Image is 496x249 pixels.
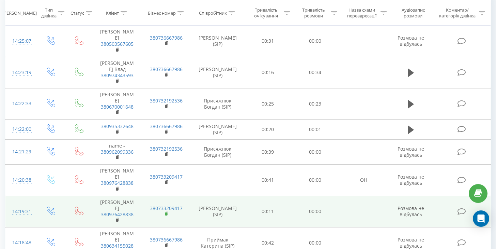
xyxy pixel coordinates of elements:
[12,145,29,158] div: 14:21:29
[244,88,292,120] td: 00:25
[191,88,244,120] td: Присяжнюк Богдан (SIP)
[12,34,29,48] div: 14:25:07
[292,139,339,165] td: 00:00
[101,243,134,249] a: 380634155028
[92,196,142,227] td: [PERSON_NAME]
[191,26,244,57] td: [PERSON_NAME] (SIP)
[12,97,29,110] div: 14:22:33
[92,26,142,57] td: [PERSON_NAME]
[244,165,292,196] td: 00:41
[394,7,432,19] div: Аудіозапис розмови
[106,10,119,16] div: Клієнт
[150,66,183,72] a: 380736667986
[101,103,134,110] a: 380670001648
[101,211,134,218] a: 380976428838
[339,165,388,196] td: OH
[12,174,29,187] div: 14:20:38
[150,146,183,152] a: 380732192536
[398,174,424,186] span: Розмова не відбулась
[191,139,244,165] td: Присяжнюк Богдан (SIP)
[71,10,84,16] div: Статус
[244,196,292,227] td: 00:11
[398,205,424,218] span: Розмова не відбулась
[92,165,142,196] td: [PERSON_NAME]
[101,41,134,47] a: 380503567605
[398,34,424,47] span: Розмова не відбулась
[150,205,183,211] a: 380733209417
[12,205,29,218] div: 14:19:31
[244,139,292,165] td: 00:39
[292,165,339,196] td: 00:00
[292,120,339,139] td: 00:01
[244,120,292,139] td: 00:20
[101,149,134,155] a: 380962099336
[101,123,134,129] a: 380935332648
[150,174,183,180] a: 380733209417
[292,196,339,227] td: 00:00
[473,210,489,227] div: Open Intercom Messenger
[345,7,379,19] div: Назва схеми переадресації
[398,236,424,249] span: Розмова не відбулась
[437,7,477,19] div: Коментар/категорія дзвінка
[244,26,292,57] td: 00:31
[92,139,142,165] td: name -
[12,66,29,79] div: 14:23:19
[101,180,134,186] a: 380976428838
[398,146,424,158] span: Розмова не відбулась
[12,123,29,136] div: 14:22:00
[244,57,292,88] td: 00:16
[292,88,339,120] td: 00:23
[101,72,134,79] a: 380974343593
[199,10,227,16] div: Співробітник
[92,57,142,88] td: [PERSON_NAME] Влад
[150,97,183,104] a: 380732192536
[191,196,244,227] td: [PERSON_NAME] (SIP)
[41,7,57,19] div: Тип дзвінка
[150,34,183,41] a: 380736667986
[92,88,142,120] td: [PERSON_NAME]
[148,10,176,16] div: Бізнес номер
[150,123,183,129] a: 380736667986
[191,57,244,88] td: [PERSON_NAME] (SIP)
[292,57,339,88] td: 00:34
[191,120,244,139] td: [PERSON_NAME] (SIP)
[292,26,339,57] td: 00:00
[150,236,183,243] a: 380736667986
[250,7,282,19] div: Тривалість очікування
[2,10,37,16] div: [PERSON_NAME]
[298,7,329,19] div: Тривалість розмови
